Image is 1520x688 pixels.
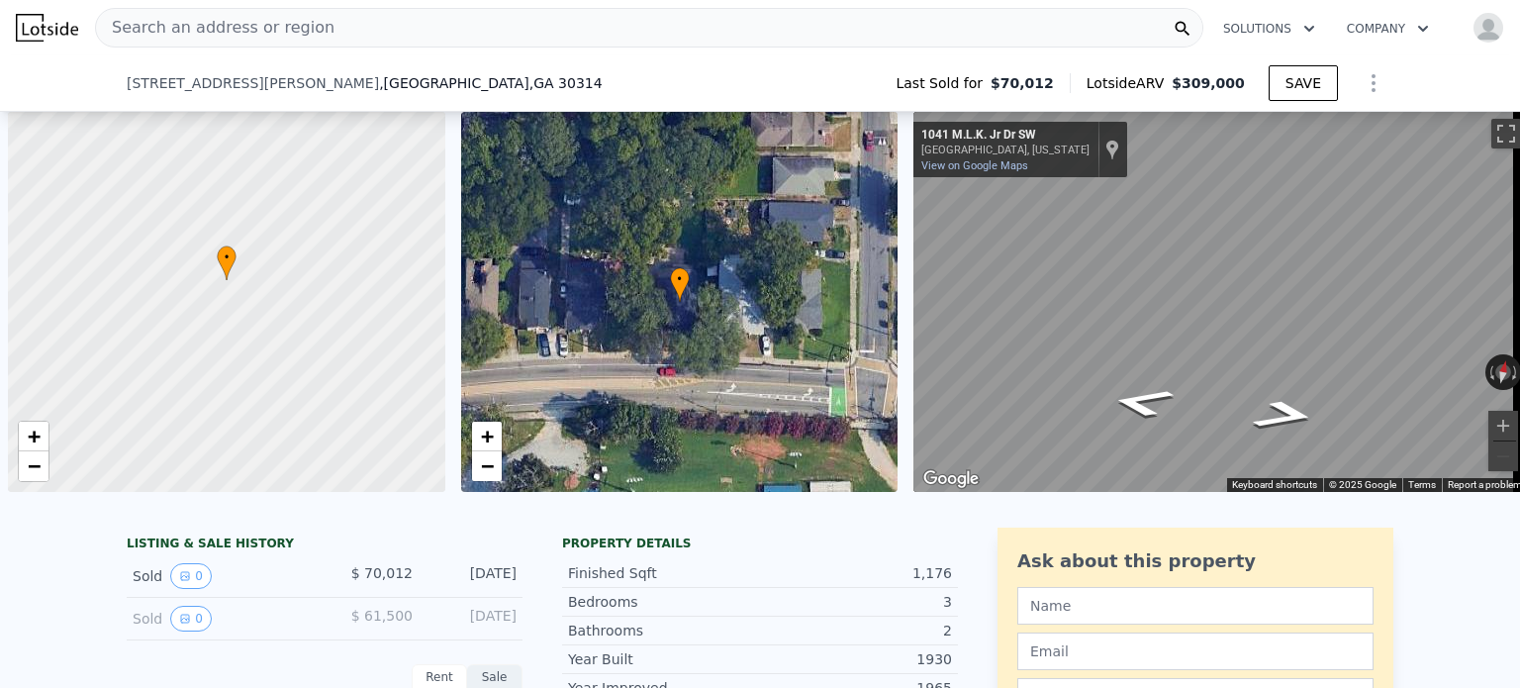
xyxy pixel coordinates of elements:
[760,563,952,583] div: 1,176
[472,422,502,451] a: Zoom in
[918,466,984,492] img: Google
[217,248,237,266] span: •
[351,608,413,624] span: $ 61,500
[1408,479,1436,490] a: Terms (opens in new tab)
[1354,63,1393,103] button: Show Options
[896,73,991,93] span: Last Sold for
[28,424,41,448] span: +
[1172,75,1245,91] span: $309,000
[19,451,48,481] a: Zoom out
[428,606,517,632] div: [DATE]
[568,649,760,669] div: Year Built
[351,565,413,581] span: $ 70,012
[428,563,517,589] div: [DATE]
[1269,65,1338,101] button: SAVE
[991,73,1054,93] span: $70,012
[670,267,690,302] div: •
[921,144,1090,156] div: [GEOGRAPHIC_DATA], [US_STATE]
[1492,353,1515,391] button: Reset the view
[918,466,984,492] a: Open this area in Google Maps (opens a new window)
[19,422,48,451] a: Zoom in
[1017,633,1374,670] input: Email
[133,563,309,589] div: Sold
[217,246,237,280] div: •
[529,75,603,91] span: , GA 30314
[760,592,952,612] div: 3
[1329,479,1396,490] span: © 2025 Google
[760,649,952,669] div: 1930
[170,606,212,632] button: View historical data
[670,270,690,288] span: •
[170,563,212,589] button: View historical data
[379,73,603,93] span: , [GEOGRAPHIC_DATA]
[480,453,493,478] span: −
[1105,139,1119,160] a: Show location on map
[921,128,1090,144] div: 1041 M.L.K. Jr Dr SW
[133,606,309,632] div: Sold
[568,563,760,583] div: Finished Sqft
[127,536,522,555] div: LISTING & SALE HISTORY
[562,536,958,551] div: Property details
[1331,11,1445,47] button: Company
[28,453,41,478] span: −
[1485,354,1496,390] button: Rotate counterclockwise
[1226,393,1344,437] path: Go East, M.L.K. Jr Dr SW
[1017,547,1374,575] div: Ask about this property
[1232,478,1317,492] button: Keyboard shortcuts
[1472,12,1504,44] img: avatar
[1488,442,1518,471] button: Zoom out
[760,621,952,640] div: 2
[1087,73,1172,93] span: Lotside ARV
[1083,380,1200,424] path: Go West, M.L.K. Jr Dr SW
[568,621,760,640] div: Bathrooms
[1017,587,1374,625] input: Name
[96,16,334,40] span: Search an address or region
[1488,411,1518,441] button: Zoom in
[568,592,760,612] div: Bedrooms
[921,159,1028,172] a: View on Google Maps
[1207,11,1331,47] button: Solutions
[127,73,379,93] span: [STREET_ADDRESS][PERSON_NAME]
[16,14,78,42] img: Lotside
[480,424,493,448] span: +
[472,451,502,481] a: Zoom out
